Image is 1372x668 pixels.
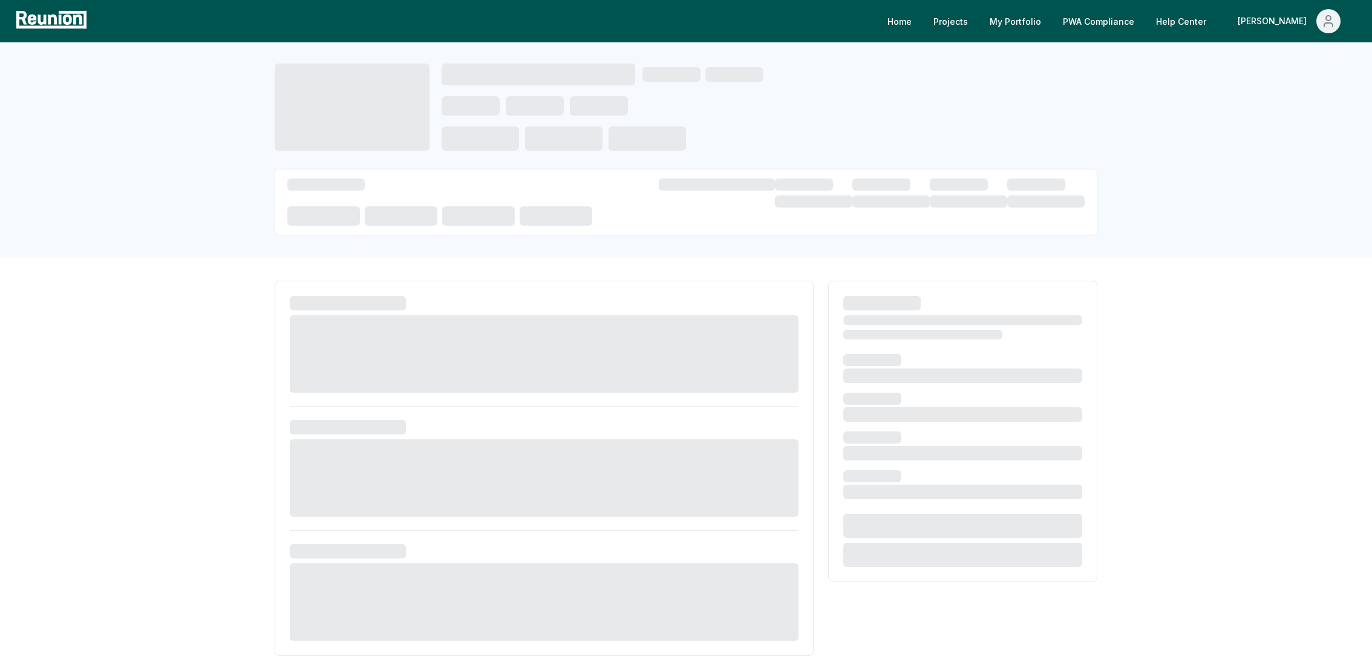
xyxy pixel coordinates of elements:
[1228,9,1350,33] button: [PERSON_NAME]
[1053,9,1144,33] a: PWA Compliance
[1238,9,1312,33] div: [PERSON_NAME]
[1146,9,1216,33] a: Help Center
[924,9,978,33] a: Projects
[980,9,1051,33] a: My Portfolio
[878,9,921,33] a: Home
[878,9,1360,33] nav: Main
